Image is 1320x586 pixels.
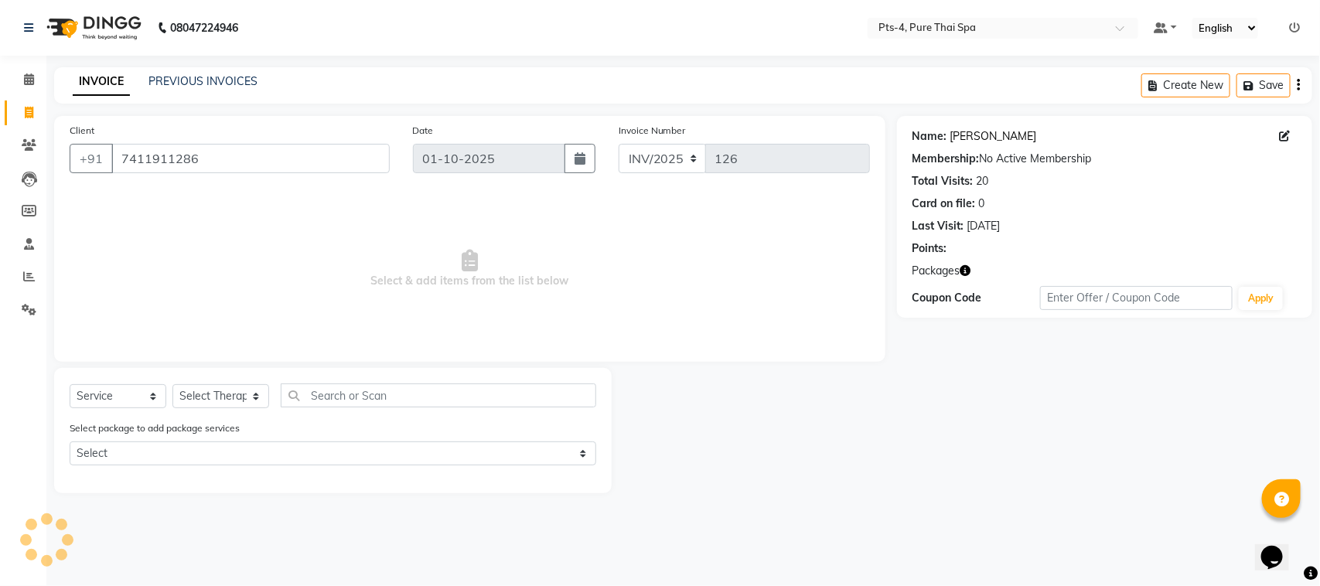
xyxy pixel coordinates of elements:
[70,144,113,173] button: +91
[1040,286,1233,310] input: Enter Offer / Coupon Code
[70,124,94,138] label: Client
[111,144,390,173] input: Search by Name/Mobile/Email/Code
[1236,73,1291,97] button: Save
[912,263,960,279] span: Packages
[1239,287,1283,310] button: Apply
[977,173,989,189] div: 20
[912,173,974,189] div: Total Visits:
[912,151,1297,167] div: No Active Membership
[170,6,238,49] b: 08047224946
[950,128,1037,145] a: [PERSON_NAME]
[912,240,947,257] div: Points:
[912,290,1041,306] div: Coupon Code
[148,74,258,88] a: PREVIOUS INVOICES
[70,421,240,435] label: Select package to add package services
[413,124,434,138] label: Date
[73,68,130,96] a: INVOICE
[70,192,870,346] span: Select & add items from the list below
[39,6,145,49] img: logo
[1255,524,1305,571] iframe: chat widget
[619,124,686,138] label: Invoice Number
[1141,73,1230,97] button: Create New
[967,218,1001,234] div: [DATE]
[979,196,985,212] div: 0
[281,383,596,407] input: Search or Scan
[912,196,976,212] div: Card on file:
[912,128,947,145] div: Name:
[912,151,980,167] div: Membership:
[912,218,964,234] div: Last Visit:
